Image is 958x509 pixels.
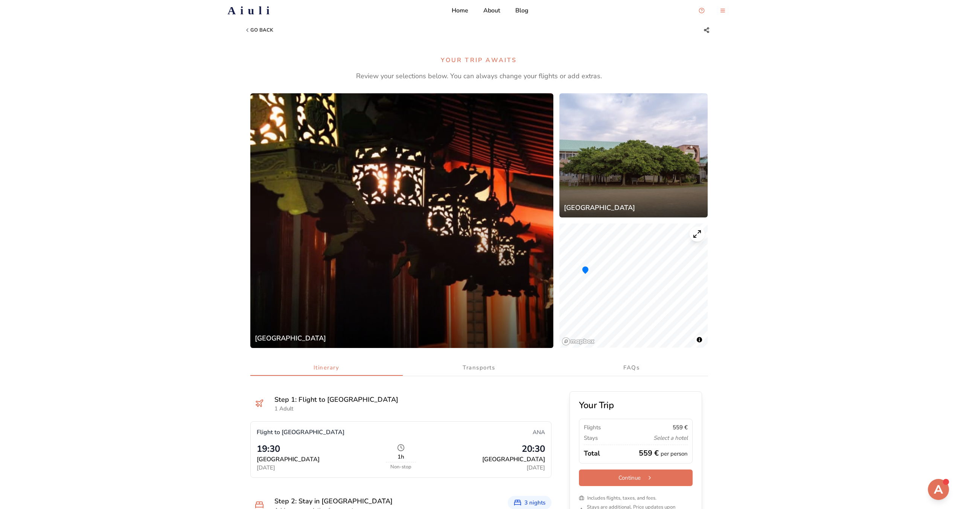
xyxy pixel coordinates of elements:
button: Itinerary [250,360,403,376]
button: Transports [403,360,555,376]
span: ANA [533,428,545,436]
p: Go back [250,27,273,33]
button: Open support chat [928,479,949,500]
button: FAQs [555,360,708,376]
button: Open support chat [694,3,709,18]
a: Home [452,6,468,15]
h2: Aiuli [228,4,274,17]
h3: Step 2: Stay in [GEOGRAPHIC_DATA] [274,496,393,506]
p: Review your selections below. You can always change your flights or add extras. [353,71,606,81]
p: 1 Adult [274,405,398,412]
p: 559 € [673,424,688,431]
p: 19:30 [257,443,380,455]
p: 20:30 [422,443,545,455]
span: [GEOGRAPHIC_DATA] [564,202,704,213]
button: menu-button [715,3,730,18]
p: [GEOGRAPHIC_DATA] [422,455,545,464]
h3: Your Trip [579,401,693,410]
p: Flights [584,424,601,431]
span: 3 nights [524,499,545,506]
button: Share trip [699,23,714,38]
p: Your trip awaits [244,56,714,65]
div: Map marker [582,266,589,274]
span: [GEOGRAPHIC_DATA] [255,333,549,343]
a: Mapbox homepage [562,337,595,346]
h4: Flight to [GEOGRAPHIC_DATA] [257,428,344,437]
button: Continue [579,469,693,486]
span: Includes flights, taxes, and fees. [587,495,656,501]
p: [DATE] [257,464,380,471]
h3: Step 1: Flight to [GEOGRAPHIC_DATA] [274,394,398,405]
p: Select a hotel [653,434,688,442]
p: Stays [584,434,598,442]
p: Non-stop [390,464,411,470]
span: per person [661,450,688,457]
img: Support [929,480,947,498]
a: About [483,6,500,15]
p: 1h [398,453,404,460]
p: Total [584,448,600,459]
a: Blog [515,6,528,15]
p: [GEOGRAPHIC_DATA] [257,455,380,464]
canvas: Map [559,223,708,348]
button: Toggle attribution [695,335,704,344]
a: Aiuli [216,4,286,17]
p: [DATE] [422,464,545,471]
p: 559 € [639,448,688,459]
